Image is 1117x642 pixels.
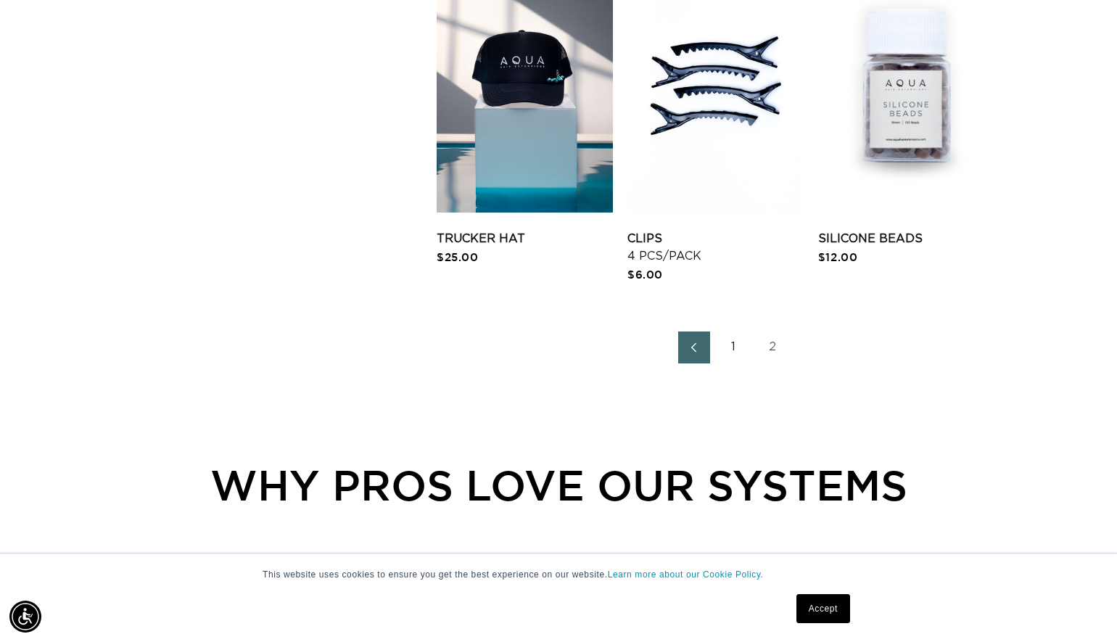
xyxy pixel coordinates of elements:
div: WHY PROS LOVE OUR SYSTEMS [87,453,1030,517]
a: Previous page [678,332,710,363]
nav: Pagination [437,332,1030,363]
a: Trucker Hat [437,230,613,247]
a: Silicone Beads [818,230,994,247]
div: Accessibility Menu [9,601,41,633]
a: Accept [796,594,850,623]
p: This website uses cookies to ensure you get the best experience on our website. [263,568,854,581]
a: Page 1 [717,332,749,363]
a: Clips 4 pcs/pack [627,230,804,265]
a: Page 2 [757,332,788,363]
iframe: Chat Widget [1044,572,1117,642]
a: Learn more about our Cookie Policy. [608,569,764,580]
